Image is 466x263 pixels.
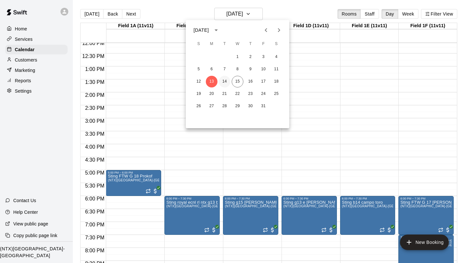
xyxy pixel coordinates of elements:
[193,38,205,51] span: Sunday
[232,63,243,75] button: 8
[258,76,269,87] button: 17
[206,38,217,51] span: Monday
[193,76,205,87] button: 12
[245,88,256,100] button: 23
[206,76,217,87] button: 13
[193,100,205,112] button: 26
[232,38,243,51] span: Wednesday
[219,88,230,100] button: 21
[232,88,243,100] button: 22
[271,51,282,63] button: 4
[232,76,243,87] button: 15
[193,63,205,75] button: 5
[272,24,285,37] button: Next month
[245,51,256,63] button: 2
[194,27,209,34] div: [DATE]
[245,76,256,87] button: 16
[219,63,230,75] button: 7
[206,88,217,100] button: 20
[219,100,230,112] button: 28
[258,100,269,112] button: 31
[245,63,256,75] button: 9
[271,88,282,100] button: 25
[271,63,282,75] button: 11
[258,63,269,75] button: 10
[206,63,217,75] button: 6
[258,88,269,100] button: 24
[232,100,243,112] button: 29
[232,51,243,63] button: 1
[260,24,272,37] button: Previous month
[219,76,230,87] button: 14
[219,38,230,51] span: Tuesday
[271,38,282,51] span: Saturday
[258,38,269,51] span: Friday
[258,51,269,63] button: 3
[245,100,256,112] button: 30
[271,76,282,87] button: 18
[206,100,217,112] button: 27
[245,38,256,51] span: Thursday
[193,88,205,100] button: 19
[211,25,222,36] button: calendar view is open, switch to year view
